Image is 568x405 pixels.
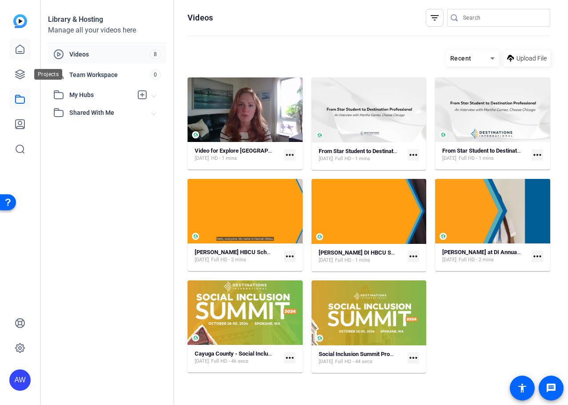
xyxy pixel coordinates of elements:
[450,55,472,62] span: Recent
[546,383,556,393] mat-icon: message
[195,350,280,365] a: Cayuga County - Social Inclusion Summit[DATE]Full HD - 46 secs
[69,50,150,59] span: Videos
[284,352,296,364] mat-icon: more_horiz
[48,25,166,36] div: Manage all your videos here
[195,249,317,255] strong: [PERSON_NAME] HBCU Scholarship Experience
[319,358,333,365] span: [DATE]
[408,251,419,262] mat-icon: more_horiz
[34,69,62,80] div: Projects
[211,256,246,263] span: Full HD - 2 mins
[319,155,333,162] span: [DATE]
[211,358,248,365] span: Full HD - 46 secs
[517,383,528,393] mat-icon: accessibility
[319,249,448,256] strong: [PERSON_NAME] DI HBCU Scholarship Experience
[195,350,300,357] strong: Cayuga County - Social Inclusion Summit
[195,147,280,162] a: Video for Explore [GEOGRAPHIC_DATA][PERSON_NAME][DATE]HD - 1 mins
[319,351,404,365] a: Social Inclusion Summit Promo[DATE]Full HD - 44 secs
[516,54,547,63] span: Upload File
[335,358,372,365] span: Full HD - 44 secs
[48,86,166,104] mat-expansion-panel-header: My Hubs
[150,49,161,59] span: 8
[69,90,132,100] span: My Hubs
[13,14,27,28] img: blue-gradient.svg
[429,12,440,23] mat-icon: filter_list
[69,70,150,79] span: Team Workspace
[319,351,398,357] strong: Social Inclusion Summit Promo
[284,251,296,262] mat-icon: more_horiz
[442,249,528,263] a: [PERSON_NAME] at DI Annual Convention[DATE]Full HD - 2 mins
[532,149,543,161] mat-icon: more_horiz
[442,155,456,162] span: [DATE]
[69,108,152,117] span: Shared With Me
[319,257,333,264] span: [DATE]
[335,155,370,162] span: Full HD - 1 mins
[463,12,543,23] input: Search
[442,147,528,162] a: From Star Student to Destination Professional[DATE]Full HD - 1 mins
[195,249,280,263] a: [PERSON_NAME] HBCU Scholarship Experience[DATE]Full HD - 2 mins
[48,14,166,25] div: Library & Hosting
[319,249,404,264] a: [PERSON_NAME] DI HBCU Scholarship Experience[DATE]Full HD - 1 mins
[408,149,419,161] mat-icon: more_horiz
[442,249,548,255] strong: [PERSON_NAME] at DI Annual Convention
[459,155,494,162] span: Full HD - 1 mins
[195,358,209,365] span: [DATE]
[532,251,543,262] mat-icon: more_horiz
[188,12,213,23] h1: Videos
[195,256,209,263] span: [DATE]
[150,70,161,80] span: 0
[319,148,404,162] a: From Star Student to Destination Professional[DATE]Full HD - 1 mins
[284,149,296,161] mat-icon: more_horiz
[408,352,419,364] mat-icon: more_horiz
[48,104,166,121] mat-expansion-panel-header: Shared With Me
[9,369,31,391] div: AW
[459,256,494,263] span: Full HD - 2 mins
[319,148,435,154] strong: From Star Student to Destination Professional
[335,257,370,264] span: Full HD - 1 mins
[211,155,237,162] span: HD - 1 mins
[195,147,340,154] strong: Video for Explore [GEOGRAPHIC_DATA][PERSON_NAME]
[442,256,456,263] span: [DATE]
[504,50,550,66] button: Upload File
[195,155,209,162] span: [DATE]
[442,147,558,154] strong: From Star Student to Destination Professional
